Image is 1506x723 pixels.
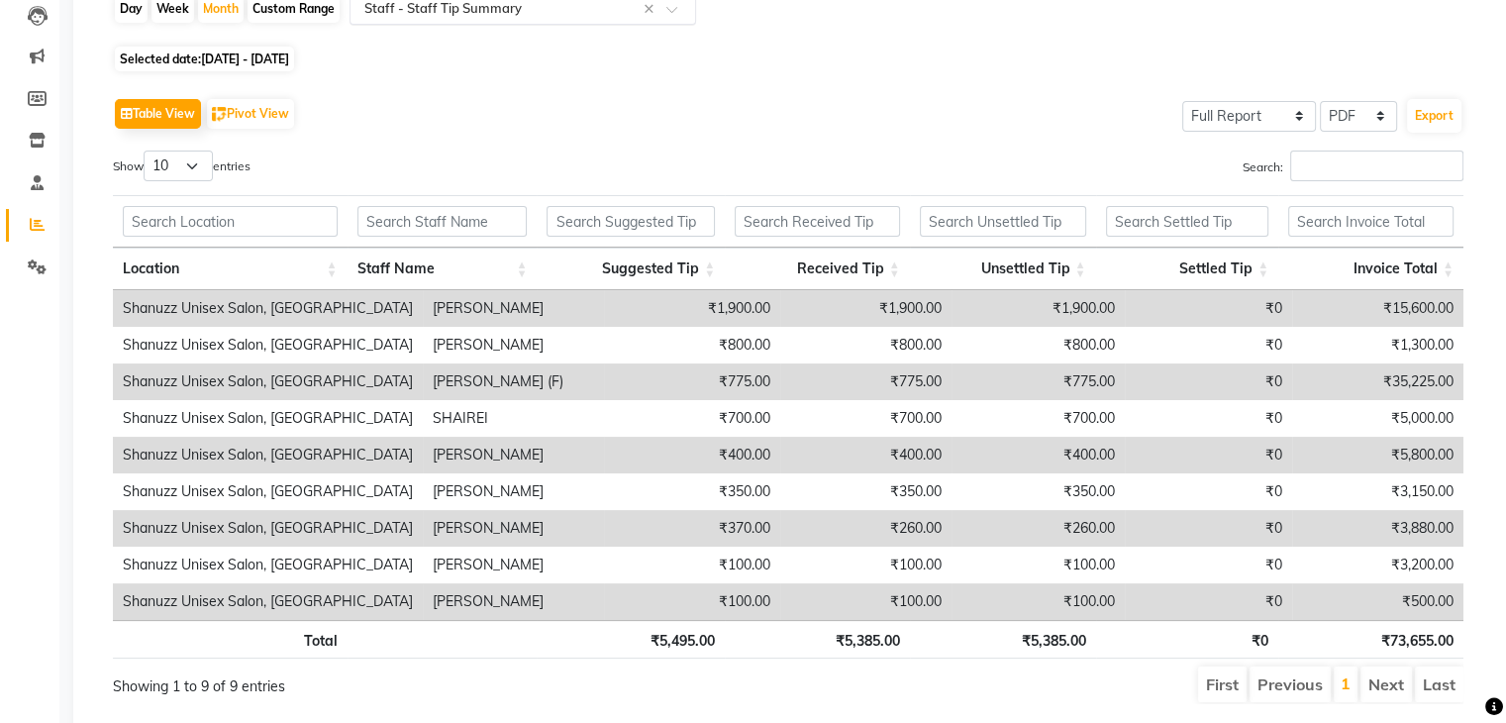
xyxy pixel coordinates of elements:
td: ₹3,200.00 [1292,547,1463,583]
td: ₹0 [1125,400,1292,437]
td: [PERSON_NAME] [423,437,604,473]
input: Search Staff Name [357,206,528,237]
td: [PERSON_NAME] [423,510,604,547]
td: Shanuzz Unisex Salon, [GEOGRAPHIC_DATA] [113,473,423,510]
span: Selected date: [115,47,294,71]
td: Shanuzz Unisex Salon, [GEOGRAPHIC_DATA] [113,510,423,547]
td: ₹350.00 [604,473,780,510]
td: Shanuzz Unisex Salon, [GEOGRAPHIC_DATA] [113,290,423,327]
td: ₹0 [1125,327,1292,363]
td: Shanuzz Unisex Salon, [GEOGRAPHIC_DATA] [113,583,423,620]
td: [PERSON_NAME] [423,547,604,583]
td: ₹800.00 [780,327,952,363]
td: ₹350.00 [952,473,1125,510]
td: Shanuzz Unisex Salon, [GEOGRAPHIC_DATA] [113,547,423,583]
th: Unsettled Tip: activate to sort column ascending [910,248,1096,290]
input: Search Location [123,206,338,237]
th: Staff Name: activate to sort column ascending [348,248,538,290]
td: ₹370.00 [604,510,780,547]
td: ₹400.00 [604,437,780,473]
td: ₹100.00 [604,583,780,620]
input: Search Suggested Tip [547,206,715,237]
td: ₹800.00 [604,327,780,363]
td: ₹100.00 [780,583,952,620]
td: ₹100.00 [952,583,1125,620]
td: ₹100.00 [952,547,1125,583]
td: [PERSON_NAME] [423,327,604,363]
th: Invoice Total: activate to sort column ascending [1278,248,1463,290]
td: Shanuzz Unisex Salon, [GEOGRAPHIC_DATA] [113,363,423,400]
td: ₹700.00 [780,400,952,437]
th: ₹5,495.00 [537,620,725,659]
th: ₹73,655.00 [1278,620,1463,659]
td: Shanuzz Unisex Salon, [GEOGRAPHIC_DATA] [113,327,423,363]
th: Settled Tip: activate to sort column ascending [1096,248,1279,290]
td: ₹700.00 [952,400,1125,437]
div: Showing 1 to 9 of 9 entries [113,665,658,697]
td: ₹260.00 [952,510,1125,547]
td: [PERSON_NAME] [423,583,604,620]
select: Showentries [144,151,213,181]
th: ₹5,385.00 [725,620,910,659]
input: Search: [1290,151,1463,181]
td: SHAIREI [423,400,604,437]
button: Pivot View [207,99,294,129]
td: Shanuzz Unisex Salon, [GEOGRAPHIC_DATA] [113,400,423,437]
td: ₹3,150.00 [1292,473,1463,510]
td: ₹500.00 [1292,583,1463,620]
button: Table View [115,99,201,129]
td: ₹0 [1125,547,1292,583]
input: Search Settled Tip [1106,206,1269,237]
input: Search Invoice Total [1288,206,1454,237]
td: ₹775.00 [780,363,952,400]
th: Suggested Tip: activate to sort column ascending [537,248,725,290]
span: [DATE] - [DATE] [201,52,289,66]
label: Show entries [113,151,251,181]
td: ₹350.00 [780,473,952,510]
td: ₹1,900.00 [780,290,952,327]
th: ₹0 [1096,620,1279,659]
td: ₹700.00 [604,400,780,437]
td: ₹0 [1125,583,1292,620]
a: 1 [1341,673,1351,693]
button: Export [1407,99,1461,133]
img: pivot.png [212,107,227,122]
td: ₹775.00 [952,363,1125,400]
th: Total [113,620,348,659]
td: ₹400.00 [952,437,1125,473]
td: [PERSON_NAME] [423,290,604,327]
td: ₹100.00 [604,547,780,583]
td: ₹0 [1125,290,1292,327]
td: ₹0 [1125,363,1292,400]
td: [PERSON_NAME] (F) [423,363,604,400]
td: ₹1,900.00 [604,290,780,327]
input: Search Unsettled Tip [920,206,1086,237]
td: [PERSON_NAME] [423,473,604,510]
td: ₹0 [1125,510,1292,547]
th: Received Tip: activate to sort column ascending [725,248,910,290]
td: ₹1,900.00 [952,290,1125,327]
td: ₹800.00 [952,327,1125,363]
td: ₹775.00 [604,363,780,400]
td: ₹5,800.00 [1292,437,1463,473]
input: Search Received Tip [735,206,900,237]
th: ₹5,385.00 [910,620,1096,659]
td: ₹3,880.00 [1292,510,1463,547]
td: Shanuzz Unisex Salon, [GEOGRAPHIC_DATA] [113,437,423,473]
td: ₹0 [1125,473,1292,510]
td: ₹35,225.00 [1292,363,1463,400]
th: Location: activate to sort column ascending [113,248,348,290]
td: ₹400.00 [780,437,952,473]
td: ₹0 [1125,437,1292,473]
td: ₹15,600.00 [1292,290,1463,327]
td: ₹5,000.00 [1292,400,1463,437]
td: ₹260.00 [780,510,952,547]
label: Search: [1243,151,1463,181]
td: ₹100.00 [780,547,952,583]
td: ₹1,300.00 [1292,327,1463,363]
